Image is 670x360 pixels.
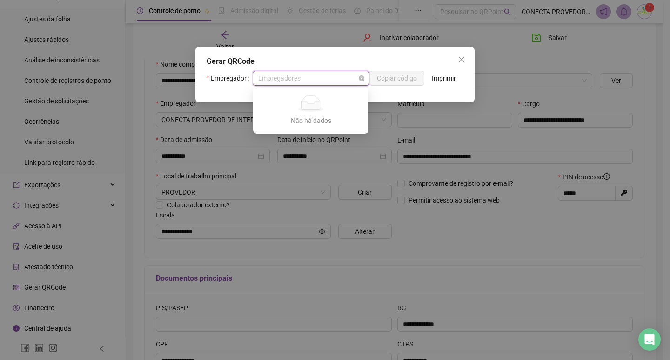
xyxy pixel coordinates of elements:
div: Não há dados [264,115,357,126]
span: close [458,56,465,63]
button: Imprimir [424,71,463,86]
span: close-circle [359,75,364,81]
div: Open Intercom Messenger [638,328,661,351]
button: Copiar código [369,71,424,86]
button: Close [454,52,469,67]
label: Empregador [207,71,253,86]
div: Gerar QRCode [207,56,463,67]
span: Empregadores [258,71,364,85]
